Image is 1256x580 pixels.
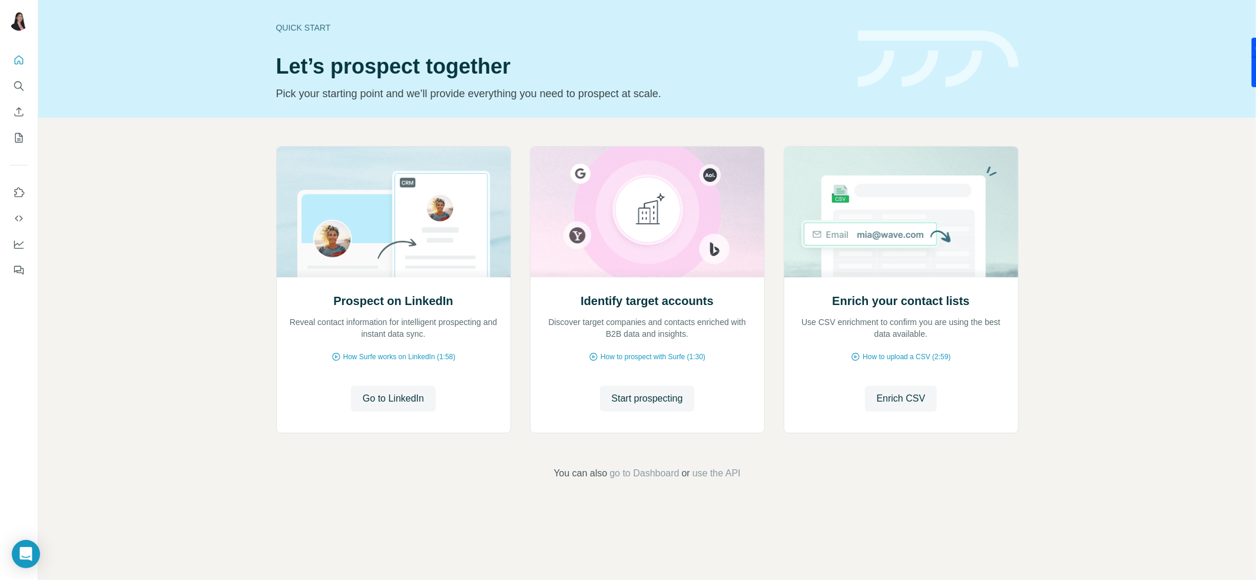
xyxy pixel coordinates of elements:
div: Open Intercom Messenger [12,540,40,568]
img: banner [858,31,1019,88]
h2: Identify target accounts [581,293,714,309]
span: Start prospecting [612,392,683,406]
h2: Prospect on LinkedIn [333,293,453,309]
button: My lists [9,127,28,148]
p: Use CSV enrichment to confirm you are using the best data available. [796,316,1006,340]
p: Pick your starting point and we’ll provide everything you need to prospect at scale. [276,85,844,102]
button: use the API [692,466,741,480]
button: Use Surfe on LinkedIn [9,182,28,203]
h2: Enrich your contact lists [832,293,969,309]
p: Discover target companies and contacts enriched with B2B data and insights. [542,316,753,340]
p: Reveal contact information for intelligent prospecting and instant data sync. [289,316,499,340]
span: Go to LinkedIn [363,392,424,406]
span: Enrich CSV [877,392,926,406]
button: Enrich CSV [865,386,937,412]
div: Quick start [276,22,844,34]
button: Feedback [9,260,28,281]
img: Enrich your contact lists [784,147,1019,277]
h1: Let’s prospect together [276,55,844,78]
button: Enrich CSV [9,101,28,122]
button: Start prospecting [600,386,695,412]
span: You can also [554,466,607,480]
span: How Surfe works on LinkedIn (1:58) [343,352,456,362]
button: Quick start [9,49,28,71]
img: Avatar [9,12,28,31]
span: How to prospect with Surfe (1:30) [601,352,705,362]
button: Dashboard [9,234,28,255]
button: go to Dashboard [609,466,679,480]
button: Search [9,75,28,97]
button: Go to LinkedIn [351,386,436,412]
img: Prospect on LinkedIn [276,147,511,277]
button: Use Surfe API [9,208,28,229]
span: or [682,466,690,480]
img: Identify target accounts [530,147,765,277]
span: How to upload a CSV (2:59) [863,352,950,362]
